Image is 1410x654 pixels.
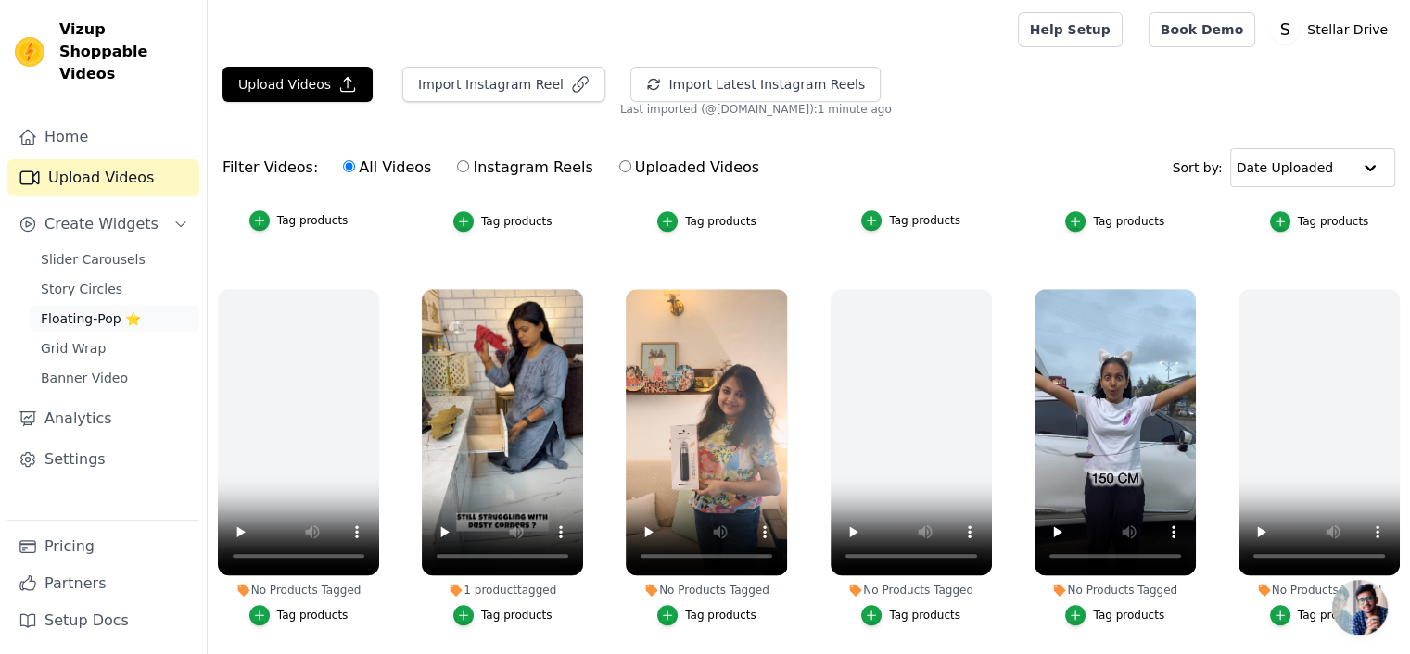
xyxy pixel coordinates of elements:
[620,102,892,117] span: Last imported (@ [DOMAIN_NAME] ): 1 minute ago
[30,365,199,391] a: Banner Video
[657,605,756,625] button: Tag products
[657,211,756,232] button: Tag products
[685,214,756,229] div: Tag products
[1093,608,1164,623] div: Tag products
[30,276,199,302] a: Story Circles
[1239,583,1400,597] div: No Products Tagged
[402,67,605,102] button: Import Instagram Reel
[831,583,992,597] div: No Products Tagged
[7,528,199,565] a: Pricing
[1270,211,1369,232] button: Tag products
[41,309,141,328] span: Floating-Pop ⭐
[1149,12,1255,47] a: Book Demo
[1270,13,1395,46] button: S Stellar Drive
[1280,20,1290,39] text: S
[889,608,960,623] div: Tag products
[422,583,583,597] div: 1 product tagged
[1035,583,1196,597] div: No Products Tagged
[453,211,553,232] button: Tag products
[30,246,199,272] a: Slider Carousels
[41,250,146,269] span: Slider Carousels
[343,160,355,172] input: All Videos
[41,369,128,387] span: Banner Video
[456,156,593,180] label: Instagram Reels
[7,206,199,243] button: Create Widgets
[861,210,960,231] button: Tag products
[30,306,199,332] a: Floating-Pop ⭐
[481,214,553,229] div: Tag products
[1173,148,1396,187] div: Sort by:
[630,67,881,102] button: Import Latest Instagram Reels
[7,565,199,602] a: Partners
[222,67,373,102] button: Upload Videos
[1093,214,1164,229] div: Tag products
[222,146,769,189] div: Filter Videos:
[41,280,122,298] span: Story Circles
[59,19,192,85] span: Vizup Shoppable Videos
[481,608,553,623] div: Tag products
[218,583,379,597] div: No Products Tagged
[7,602,199,639] a: Setup Docs
[277,608,349,623] div: Tag products
[249,605,349,625] button: Tag products
[7,159,199,196] a: Upload Videos
[249,210,349,231] button: Tag products
[685,608,756,623] div: Tag products
[7,441,199,478] a: Settings
[1065,605,1164,625] button: Tag products
[1300,13,1395,46] p: Stellar Drive
[41,339,106,358] span: Grid Wrap
[619,160,631,172] input: Uploaded Videos
[1270,605,1369,625] button: Tag products
[861,605,960,625] button: Tag products
[1298,608,1369,623] div: Tag products
[626,583,787,597] div: No Products Tagged
[1332,580,1388,635] a: Open chat
[618,156,760,180] label: Uploaded Videos
[453,605,553,625] button: Tag products
[1065,211,1164,232] button: Tag products
[342,156,432,180] label: All Videos
[30,335,199,361] a: Grid Wrap
[1018,12,1123,47] a: Help Setup
[7,400,199,437] a: Analytics
[7,119,199,156] a: Home
[44,213,159,235] span: Create Widgets
[457,160,469,172] input: Instagram Reels
[15,37,44,67] img: Vizup
[277,213,349,228] div: Tag products
[1298,214,1369,229] div: Tag products
[889,213,960,228] div: Tag products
